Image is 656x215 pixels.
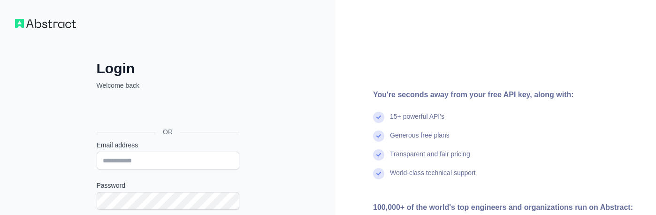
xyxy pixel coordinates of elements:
h2: Login [97,60,239,77]
label: Email address [97,140,239,150]
span: OR [155,127,180,137]
div: Generous free plans [390,131,450,149]
div: Transparent and fair pricing [390,149,470,168]
img: check mark [373,112,384,123]
iframe: Sign in with Google Button [92,100,242,121]
img: check mark [373,149,384,161]
p: Welcome back [97,81,239,90]
label: Password [97,181,239,190]
div: 100,000+ of the world's top engineers and organizations run on Abstract: [373,202,641,213]
img: Workflow [15,19,76,28]
div: 15+ powerful API's [390,112,444,131]
img: check mark [373,131,384,142]
div: You're seconds away from your free API key, along with: [373,89,641,100]
img: check mark [373,168,384,179]
div: World-class technical support [390,168,476,187]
